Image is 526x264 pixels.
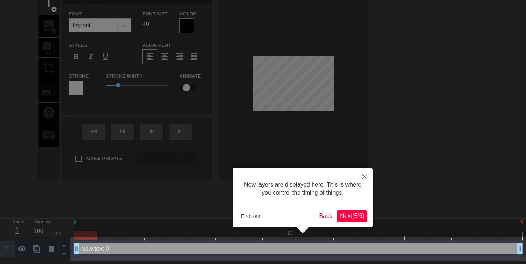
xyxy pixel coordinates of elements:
button: Back [316,210,336,222]
button: End tour [238,211,264,222]
button: Next [337,210,367,222]
div: New layers are displayed here. This is where you control the timing of things. [238,173,367,205]
span: Next ( 5 / 6 ) [340,213,364,219]
button: Close [357,168,373,185]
